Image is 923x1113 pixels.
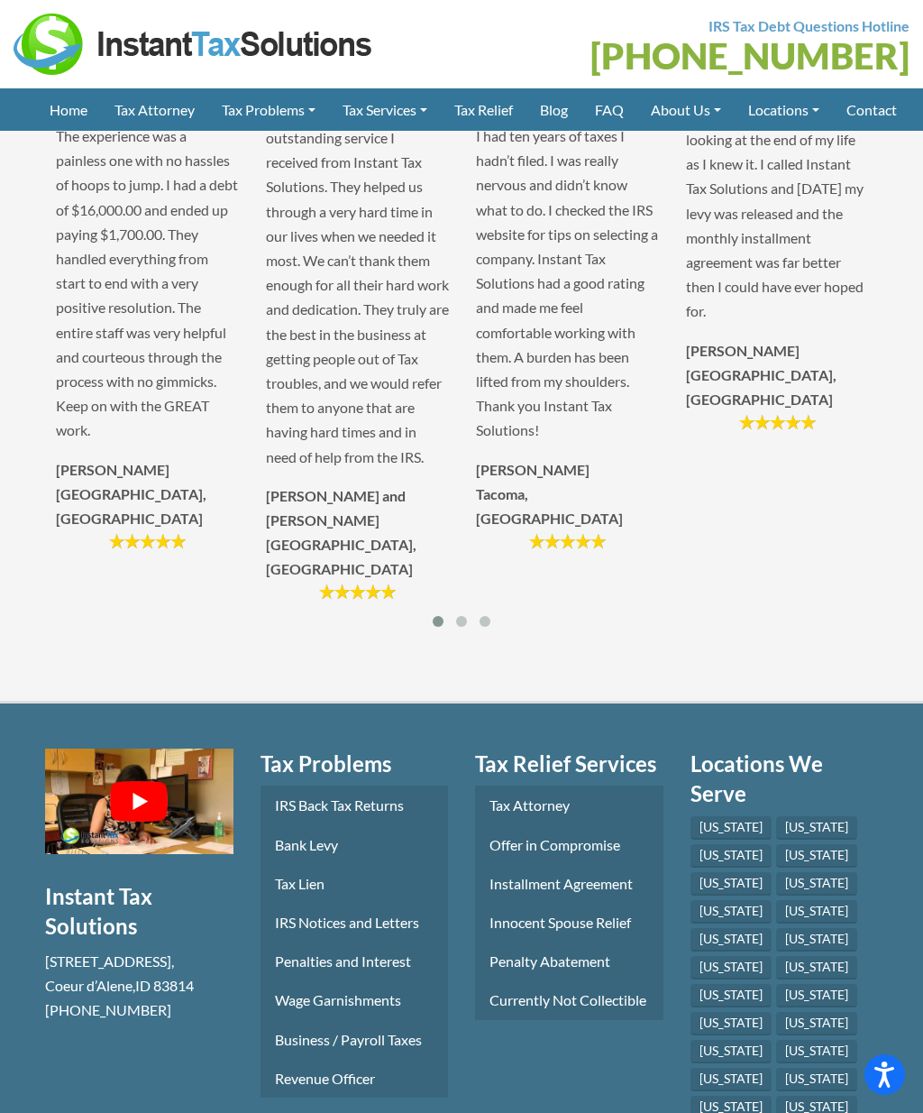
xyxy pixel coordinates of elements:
[690,749,879,809] a: Locations We Serve
[686,366,836,408] strong: [GEOGRAPHIC_DATA], [GEOGRAPHIC_DATA]
[690,872,772,896] a: [US_STATE]
[260,980,449,1019] a: Wage Garnishments
[260,786,449,824] a: IRS Back Tax Returns
[329,88,441,131] a: Tax Services
[260,1059,449,1098] a: Revenue Officer
[590,34,909,78] a: [PHONE_NUMBER]
[45,949,233,1023] div: , ,
[475,864,663,903] a: Installment Agreement
[14,14,374,75] img: Instant Tax Solutions Logo
[637,88,735,131] a: About Us
[776,984,857,1007] a: [US_STATE]
[690,1040,772,1063] a: [US_STATE]
[475,903,663,942] a: Innocent Spouse Relief
[776,872,857,896] a: [US_STATE]
[690,844,772,868] a: [US_STATE]
[475,749,663,779] a: Tax Relief Services
[153,977,194,994] span: 83814
[581,88,637,131] a: FAQ
[735,88,833,131] a: Locations
[690,1068,772,1091] a: [US_STATE]
[109,532,186,550] img: Stars
[14,33,374,51] a: Instant Tax Solutions Logo
[56,124,239,442] p: The experience was a painless one with no hassles of hoops to jump. I had a debt of $16,000.00 an...
[776,844,857,868] a: [US_STATE]
[776,928,857,952] a: [US_STATE]
[776,1012,857,1035] a: [US_STATE]
[475,942,663,980] a: Penalty Abatement
[475,786,663,824] a: Tax Attorney
[690,900,772,924] a: [US_STATE]
[260,942,449,980] a: Penalties and Interest
[690,956,772,980] a: [US_STATE]
[776,900,857,924] a: [US_STATE]
[686,78,869,324] p: I had a very serious tax problem, I was basically looking at the end of my life as I knew it. I c...
[266,487,406,529] strong: [PERSON_NAME] and [PERSON_NAME]
[260,825,449,864] a: Bank Levy
[266,101,449,469] p: I just want to say what outstanding service I received from Instant Tax Solutions. They helped us...
[475,825,663,864] a: Offer in Compromise
[45,749,233,854] button: Play Youtube video
[776,816,857,840] a: [US_STATE]
[56,461,169,478] strong: [PERSON_NAME]
[208,88,329,131] a: Tax Problems
[708,17,909,34] strong: IRS Tax Debt Questions Hotline
[260,1020,449,1059] a: Business / Payroll Taxes
[476,485,623,527] strong: Tacoma, [GEOGRAPHIC_DATA]
[526,88,581,131] a: Blog
[45,1001,171,1018] a: [PHONE_NUMBER]
[476,124,659,442] p: I had ten years of taxes I hadn’t filed. I was really nervous and didn’t know what to do. I check...
[266,536,416,577] strong: [GEOGRAPHIC_DATA], [GEOGRAPHIC_DATA]
[45,977,133,994] span: Coeur d’Alene
[739,413,816,431] img: Stars
[690,984,772,1007] a: [US_STATE]
[101,88,208,131] a: Tax Attorney
[135,977,151,994] span: ID
[690,1012,772,1035] a: [US_STATE]
[260,749,449,779] a: Tax Problems
[690,928,772,952] a: [US_STATE]
[476,461,589,478] strong: [PERSON_NAME]
[45,952,171,970] span: [STREET_ADDRESS]
[36,88,101,131] a: Home
[260,864,449,903] a: Tax Lien
[260,903,449,942] a: IRS Notices and Letters
[475,980,663,1019] a: Currently Not Collectible
[833,88,910,131] a: Contact
[56,485,206,527] strong: [GEOGRAPHIC_DATA], [GEOGRAPHIC_DATA]
[686,342,800,359] strong: [PERSON_NAME]
[45,881,233,942] h4: Instant Tax Solutions
[776,956,857,980] a: [US_STATE]
[319,583,396,601] img: Stars
[529,532,606,550] img: Stars
[776,1040,857,1063] a: [US_STATE]
[690,816,772,840] a: [US_STATE]
[441,88,526,131] a: Tax Relief
[776,1068,857,1091] a: [US_STATE]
